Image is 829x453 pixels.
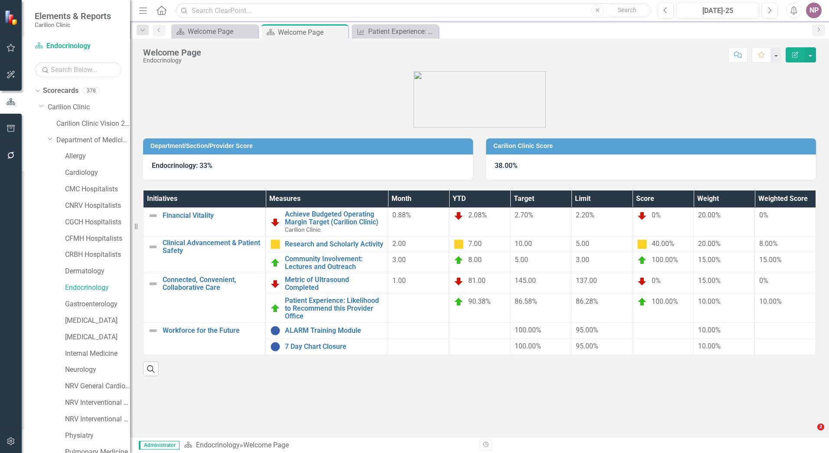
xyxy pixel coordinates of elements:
[392,276,406,285] span: 1.00
[148,242,158,252] img: Not Defined
[392,211,411,219] span: 0.88%
[148,210,158,221] img: Not Defined
[698,326,721,334] span: 10.00%
[65,283,130,293] a: Endocrinology
[83,87,100,95] div: 378
[652,298,678,306] span: 100.00%
[35,41,121,51] a: Endocrinology
[515,211,533,219] span: 2.70%
[576,326,598,334] span: 95.00%
[144,208,266,236] td: Double-Click to Edit Right Click for Context Menu
[637,276,647,286] img: Below Plan
[698,240,721,248] span: 20.00%
[144,236,266,273] td: Double-Click to Edit Right Click for Context Menu
[806,3,822,18] button: NP
[698,256,721,264] span: 15.00%
[285,226,320,233] span: Carilion Clinic
[637,297,647,307] img: On Target
[65,431,130,441] a: Physiatry
[368,26,436,37] div: Patient Experience: Likelihood to Recommend this Provider Office
[4,10,20,25] img: ClearPoint Strategy
[163,327,261,335] a: Workforce for the Future
[65,266,130,276] a: Dermatology
[354,26,436,37] a: Patient Experience: Likelihood to Recommend this Provider Office
[285,297,383,320] a: Patient Experience: Likelihood to Recommend this Provider Office
[65,250,130,260] a: CRBH Hospitalists
[515,326,541,334] span: 100.00%
[454,255,464,266] img: On Target
[679,6,756,16] div: [DATE]-25
[65,316,130,326] a: [MEDICAL_DATA]
[800,423,820,444] iframe: Intercom live chat
[515,342,541,350] span: 100.00%
[676,3,759,18] button: [DATE]-25
[35,11,111,21] span: Elements & Reports
[65,234,130,244] a: CFMH Hospitalists
[515,256,528,264] span: 5.00
[35,21,111,28] small: Carilion Clinic
[285,255,383,270] a: Community Involvement: Lectures and Outreach
[285,343,383,351] a: 7 Day Chart Closure
[392,240,406,248] span: 2.00
[817,423,824,430] span: 2
[698,276,721,285] span: 15.00%
[270,217,281,227] img: Below Plan
[454,239,464,249] img: Caution
[270,239,281,249] img: Caution
[173,26,256,37] a: Welcome Page
[278,27,346,38] div: Welcome Page
[759,211,768,219] span: 0%
[35,62,121,77] input: Search Below...
[65,332,130,342] a: [MEDICAL_DATA]
[143,48,201,57] div: Welcome Page
[56,135,130,145] a: Department of Medicine
[184,440,473,450] div: »
[576,297,598,305] span: 86.28%
[468,211,487,219] span: 2.08%
[652,276,661,285] span: 0%
[176,3,651,18] input: Search ClearPoint...
[270,325,281,336] img: No Information
[576,276,597,285] span: 137.00
[65,299,130,309] a: Gastroenterology
[454,276,464,286] img: Below Plan
[65,398,130,408] a: NRV Interventional Cardiology
[65,168,130,178] a: Cardiology
[454,210,464,221] img: Below Plan
[515,240,532,248] span: 10.00
[698,342,721,350] span: 10.00%
[652,240,674,248] span: 40.00%
[515,297,537,305] span: 86.58%
[266,208,388,236] td: Double-Click to Edit Right Click for Context Menu
[652,211,661,219] span: 0%
[144,323,266,355] td: Double-Click to Edit Right Click for Context Menu
[270,279,281,289] img: Below Plan
[266,294,388,323] td: Double-Click to Edit Right Click for Context Menu
[56,119,130,129] a: Carilion Clinic Vision 2025 Scorecard
[243,441,289,449] div: Welcome Page
[65,184,130,194] a: CMC Hospitalists
[414,71,546,128] img: carilion%20clinic%20logo%202.0.png
[637,255,647,266] img: On Target
[392,256,406,264] span: 3.00
[270,341,281,352] img: No Information
[266,236,388,253] td: Double-Click to Edit Right Click for Context Menu
[759,297,782,305] span: 10.00%
[698,211,721,219] span: 20.00%
[266,253,388,273] td: Double-Click to Edit Right Click for Context Menu
[48,102,130,112] a: Carilion Clinic
[468,240,482,248] span: 7.00
[152,161,212,170] strong: Endocrinology: 33%
[65,217,130,227] a: CGCH Hospitalists
[285,276,383,291] a: Metric of Ultrasound Completed
[285,240,383,248] a: Research and Scholarly Activity
[65,201,130,211] a: CNRV Hospitalists
[65,349,130,359] a: Internal Medicine
[196,441,240,449] a: Endocrinology
[65,381,130,391] a: NRV General Cardiology
[143,57,201,64] div: Endocrinology
[139,441,180,450] span: Administrator
[65,365,130,375] a: Neurology
[495,161,518,170] strong: 38.00%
